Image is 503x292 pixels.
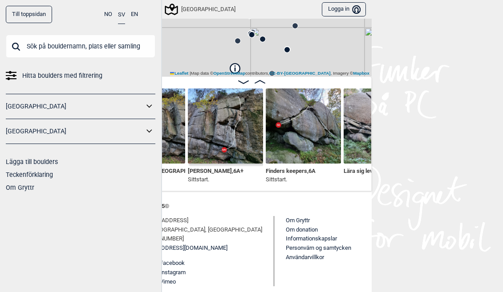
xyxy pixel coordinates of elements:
[344,88,419,164] img: Lara sig leva
[213,71,245,76] a: OpenStreetMap
[170,71,188,76] a: Leaflet
[322,2,366,17] button: Logga in
[266,175,316,184] p: Sittstart.
[190,71,191,76] span: |
[137,216,188,225] span: [STREET_ADDRESS]
[22,69,102,82] span: Hitta boulders med filtrering
[286,254,324,260] a: Användarvillkor
[266,166,316,174] span: Finders keepers , 6A
[137,244,227,253] a: [EMAIL_ADDRESS][DOMAIN_NAME]
[110,166,229,174] span: Meet the makers, [GEOGRAPHIC_DATA]... , 6A+
[353,71,369,76] a: Mapbox
[137,225,262,235] span: 0494 [GEOGRAPHIC_DATA], [GEOGRAPHIC_DATA]
[188,88,263,164] img: Fredriks grej
[6,171,53,178] a: Teckenförklaring
[118,6,125,24] button: SV
[6,158,58,165] a: Lägga till boulders
[104,6,112,23] button: NO
[188,166,243,174] span: [PERSON_NAME] , 6A+
[188,175,243,184] p: Sittstart.
[6,69,155,82] a: Hitta boulders med filtrering
[269,71,331,76] a: CC-BY-[GEOGRAPHIC_DATA]
[166,4,235,15] div: [GEOGRAPHIC_DATA]
[6,6,52,23] a: Till toppsidan
[6,100,144,113] a: [GEOGRAPHIC_DATA]
[286,235,337,242] a: Informationskapslar
[6,184,34,191] a: Om Gryttr
[266,88,341,164] img: Finders keepers
[6,35,155,58] input: Sök på bouldernamn, plats eller samling
[286,226,318,233] a: Om donation
[286,217,310,224] a: Om Gryttr
[286,244,351,251] a: Personvärn og samtycken
[6,125,144,138] a: [GEOGRAPHIC_DATA]
[131,6,138,23] button: EN
[137,197,366,216] div: Gryttr 2025 ©
[344,166,385,174] span: Lära sig leva , 6A
[168,70,372,76] div: Map data © contributors, , Imagery ©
